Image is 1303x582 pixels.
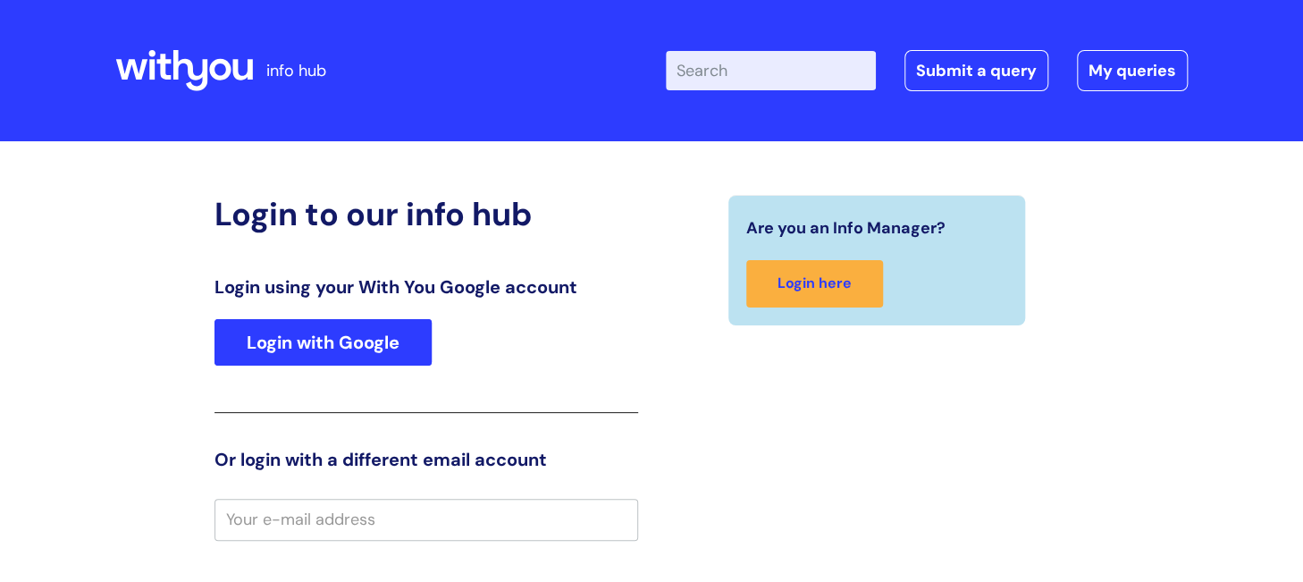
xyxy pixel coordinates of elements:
[746,260,883,308] a: Login here
[266,56,326,85] p: info hub
[214,319,432,366] a: Login with Google
[214,449,638,470] h3: Or login with a different email account
[666,51,876,90] input: Search
[746,214,946,242] span: Are you an Info Manager?
[214,195,638,233] h2: Login to our info hub
[1077,50,1188,91] a: My queries
[214,276,638,298] h3: Login using your With You Google account
[214,499,638,540] input: Your e-mail address
[904,50,1048,91] a: Submit a query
